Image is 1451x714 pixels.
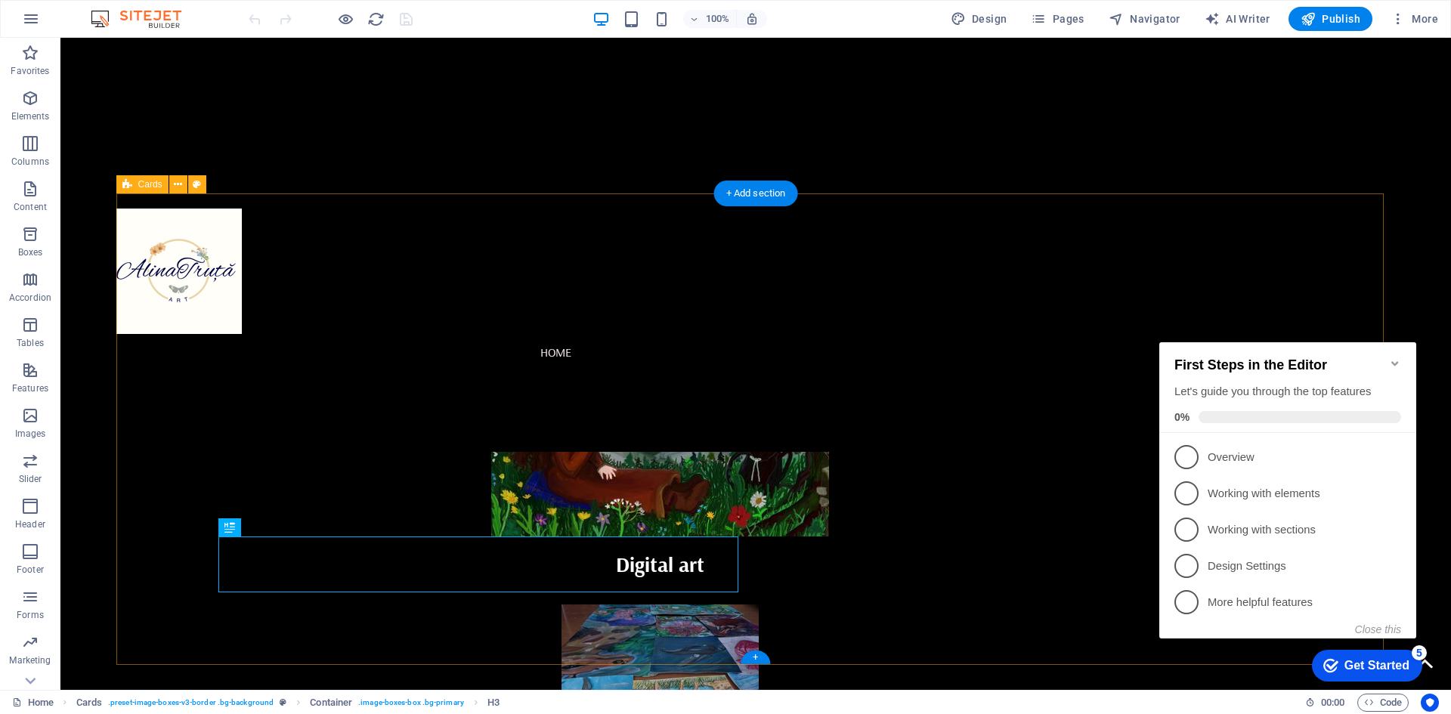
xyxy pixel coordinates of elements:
div: 5 [258,325,274,340]
p: Working with elements [54,165,236,181]
div: Get Started [191,338,256,352]
button: Navigator [1103,7,1186,31]
p: Columns [11,156,49,168]
p: Elements [11,110,50,122]
p: Tables [17,337,44,349]
button: Close this [202,303,248,315]
li: Overview [6,119,263,155]
span: Click to select. Double-click to edit [487,694,500,712]
li: Design Settings [6,227,263,264]
nav: breadcrumb [76,694,500,712]
button: reload [367,10,385,28]
div: + [741,651,770,664]
span: 0% [21,91,45,103]
span: Navigator [1109,11,1180,26]
div: Design (Ctrl+Alt+Y) [945,7,1013,31]
div: Minimize checklist [236,37,248,49]
i: On resize automatically adjust zoom level to fit chosen device. [745,12,759,26]
span: Pages [1031,11,1084,26]
button: Pages [1025,7,1090,31]
div: Get Started 5 items remaining, 0% complete [159,329,269,361]
a: Click to cancel selection. Double-click to open Pages [12,694,54,712]
h2: First Steps in the Editor [21,37,248,53]
span: . image-boxes-box .bg-primary [358,694,464,712]
button: Code [1357,694,1409,712]
button: Click here to leave preview mode and continue editing [336,10,354,28]
p: Favorites [11,65,49,77]
span: . preset-image-boxes-v3-border .bg-background [108,694,274,712]
img: Editor Logo [87,10,200,28]
p: Content [14,201,47,213]
p: Forms [17,609,44,621]
span: Design [951,11,1007,26]
span: AI Writer [1205,11,1270,26]
span: Cards [138,180,162,189]
button: Usercentrics [1421,694,1439,712]
p: Features [12,382,48,394]
p: Design Settings [54,238,236,254]
div: + Add section [714,181,798,206]
button: AI Writer [1199,7,1276,31]
p: Images [15,428,46,440]
span: Click to select. Double-click to edit [76,694,102,712]
p: More helpful features [54,274,236,290]
button: Publish [1289,7,1372,31]
p: Overview [54,129,236,145]
h6: 100% [706,10,730,28]
i: This element is a customizable preset [280,698,286,706]
p: Accordion [9,292,51,304]
span: Code [1364,694,1402,712]
span: : [1332,697,1334,708]
i: Reload page [367,11,385,28]
div: Let's guide you through the top features [21,63,248,79]
span: More [1391,11,1438,26]
button: Design [945,7,1013,31]
p: Header [15,518,45,530]
p: Footer [17,564,44,576]
h6: Session time [1305,694,1345,712]
p: Marketing [9,654,51,666]
span: Click to select. Double-click to edit [310,694,352,712]
li: More helpful features [6,264,263,300]
li: Working with elements [6,155,263,191]
span: 00 00 [1321,694,1344,712]
button: More [1384,7,1444,31]
li: Working with sections [6,191,263,227]
button: 100% [683,10,737,28]
span: Publish [1301,11,1360,26]
p: Working with sections [54,202,236,218]
p: Slider [19,473,42,485]
p: Boxes [18,246,43,258]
